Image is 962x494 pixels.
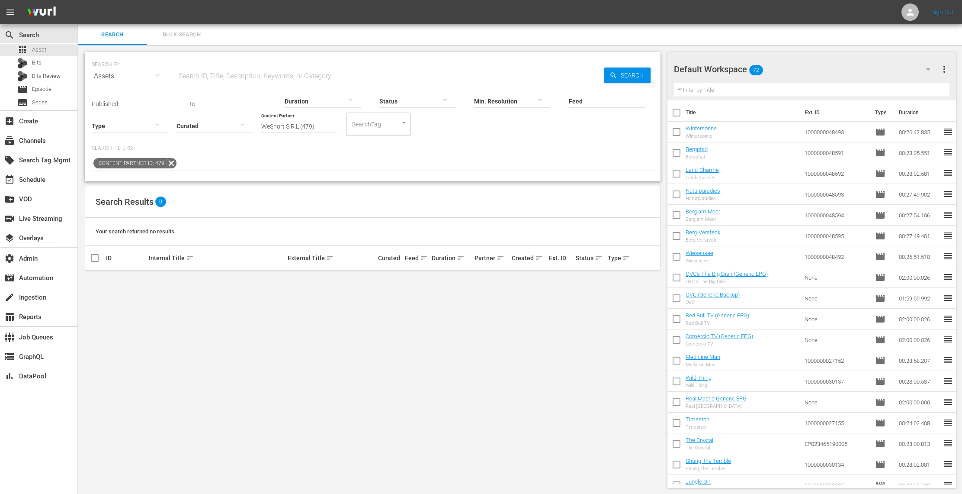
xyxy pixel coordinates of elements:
[943,397,953,407] span: reorder
[943,147,953,158] span: reorder
[801,309,872,329] td: None
[801,454,872,475] td: 1000000030134
[943,313,953,324] span: reorder
[4,194,15,204] span: VOD
[96,197,154,207] span: Search Results
[895,246,943,267] td: 00:26:51.510
[931,9,954,16] a: Sign Out
[475,253,509,263] div: Partner
[943,355,953,365] span: reorder
[686,404,747,409] div: Real [GEOGRAPHIC_DATA]
[801,163,872,184] td: 1000000048592
[535,254,543,262] span: sort
[943,293,953,303] span: reorder
[943,272,953,282] span: reorder
[801,371,872,392] td: 1000000030137
[875,231,885,241] span: Episode
[875,335,885,345] span: Episode
[106,255,146,262] div: ID
[686,216,720,222] div: Berg am Meer
[801,184,872,205] td: 1000000048593
[497,254,504,262] span: sort
[686,237,720,243] div: Berg-Versteck
[875,376,885,387] span: Episode
[432,253,472,263] div: Duration
[943,251,953,262] span: reorder
[608,253,626,263] div: Type
[686,416,709,423] a: Timestop
[875,418,885,428] span: Episode
[686,354,720,360] a: Medicine Man
[686,125,717,132] a: Wintersonne
[4,155,15,165] span: Search Tag Mgmt
[4,116,15,126] span: Create
[686,300,740,305] div: QVC
[895,226,943,246] td: 00:27:49.401
[686,208,720,215] a: Berg am Meer
[895,309,943,329] td: 02:00:00.026
[4,292,15,303] span: Ingestion
[801,226,872,246] td: 1000000048595
[686,333,753,339] a: Comercio TV (Generic EPG)
[939,64,949,74] span: more_vert
[895,184,943,205] td: 00:27:49.902
[875,480,885,491] span: Episode
[549,255,573,262] div: Ext. ID
[686,312,749,319] a: Red Bull TV (Generic EPG)
[686,383,712,388] div: Wild Thing
[152,30,211,40] span: Bulk Search
[875,168,885,179] span: Episode
[190,100,196,107] span: to
[875,189,885,200] span: Episode
[686,271,768,277] a: QVC's The Big Dish (Generic EPG)
[622,254,630,262] span: sort
[749,61,763,79] span: 72
[686,478,712,485] a: Jungle Girl
[801,350,872,371] td: 1000000027152
[21,2,62,23] img: ans4CAIJ8jUAAAAAAAAAAAAAAAAAAAAAAAAgQb4GAAAAAAAAAAAAAAAAAAAAAAAAJMjXAAAAAAAAAAAAAAAAAAAAAAAAgAT5G...
[326,254,334,262] span: sort
[943,417,953,428] span: reorder
[801,392,872,413] td: None
[604,68,651,83] button: Search
[83,30,142,40] span: Search
[4,352,15,362] span: GraphQL
[875,252,885,262] span: Episode
[4,273,15,283] span: Automation
[17,84,28,95] span: Episode
[801,433,872,454] td: EP023465190005
[92,100,119,107] span: Published:
[4,136,15,146] span: Channels
[4,213,15,224] span: Live Streaming
[92,145,654,152] p: Search Filters:
[17,71,28,81] div: Bits Review
[686,320,749,326] div: Red Bull TV
[801,122,872,142] td: 1000000048493
[686,100,800,125] th: Title
[801,329,872,350] td: None
[686,466,731,471] div: Shung, the Terrible
[895,267,943,288] td: 02:00:00.026
[943,438,953,449] span: reorder
[895,122,943,142] td: 00:26:42.835
[686,395,747,402] a: Real Madrid Generic EPG
[875,148,885,158] span: Episode
[939,59,949,80] button: more_vert
[895,454,943,475] td: 00:23:02.081
[943,189,953,199] span: reorder
[4,253,15,264] span: Admin
[686,341,753,347] div: Comercio TV
[686,133,717,139] div: Wintersonne
[895,350,943,371] td: 00:23:58.207
[32,85,51,94] span: Episode
[686,458,731,464] a: Shung, the Terrible
[32,45,46,54] span: Asset
[4,233,15,243] span: Overlays
[686,167,719,173] a: Land-Charme
[674,57,939,81] div: Default Workspace
[686,437,713,443] a: The Crystal
[870,100,894,125] th: Type
[686,196,720,201] div: Naturparadies
[32,98,48,107] span: Series
[895,205,943,226] td: 00:27:54.106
